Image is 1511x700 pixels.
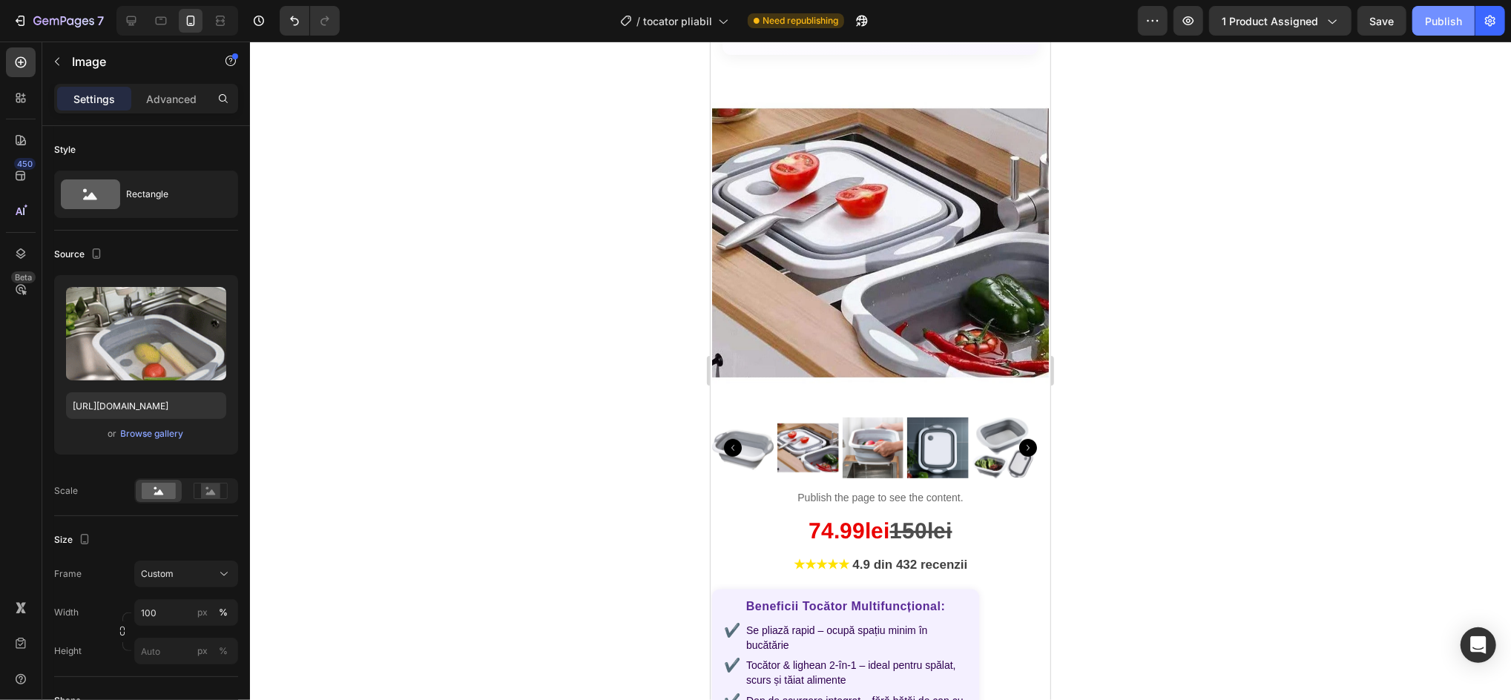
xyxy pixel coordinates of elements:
span: Need republishing [763,14,838,27]
p: 7 [97,12,104,30]
label: Width [54,606,79,619]
span: Save [1370,15,1395,27]
p: Advanced [146,91,197,107]
div: % [219,644,228,658]
input: https://example.com/image.jpg [66,392,226,419]
div: Style [54,143,76,156]
div: 450 [14,158,36,170]
span: 1 product assigned [1222,13,1318,29]
div: px [197,606,208,619]
div: Rectangle [126,177,217,211]
span: / [636,13,640,29]
img: preview-image [66,287,226,380]
button: px [214,642,232,660]
button: % [194,604,211,621]
div: Browse gallery [121,427,184,440]
div: Publish [1425,13,1462,29]
button: Save [1357,6,1406,36]
iframe: Design area [711,42,1050,700]
button: Browse gallery [120,426,185,441]
button: 7 [6,6,111,36]
span: Custom [141,567,174,581]
div: Scale [54,484,78,498]
button: 1 product assigned [1209,6,1352,36]
div: Source [54,245,105,265]
div: Undo/Redo [280,6,340,36]
button: px [214,604,232,621]
div: Size [54,530,93,550]
p: Image [72,53,198,70]
span: ✔️ [13,653,30,666]
p: Settings [73,91,115,107]
button: Custom [134,561,238,587]
div: % [219,606,228,619]
span: or [108,425,117,443]
button: % [194,642,211,660]
label: Height [54,644,82,658]
div: Open Intercom Messenger [1461,627,1496,663]
p: Dop de scurgere integrat – fără bătăi de cap cu apa în exces [13,653,257,681]
input: px% [134,599,238,626]
span: tocator pliabil [643,13,712,29]
input: px% [134,638,238,664]
button: Publish [1412,6,1475,36]
div: Beta [11,271,36,283]
div: px [197,644,208,658]
label: Frame [54,567,82,581]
